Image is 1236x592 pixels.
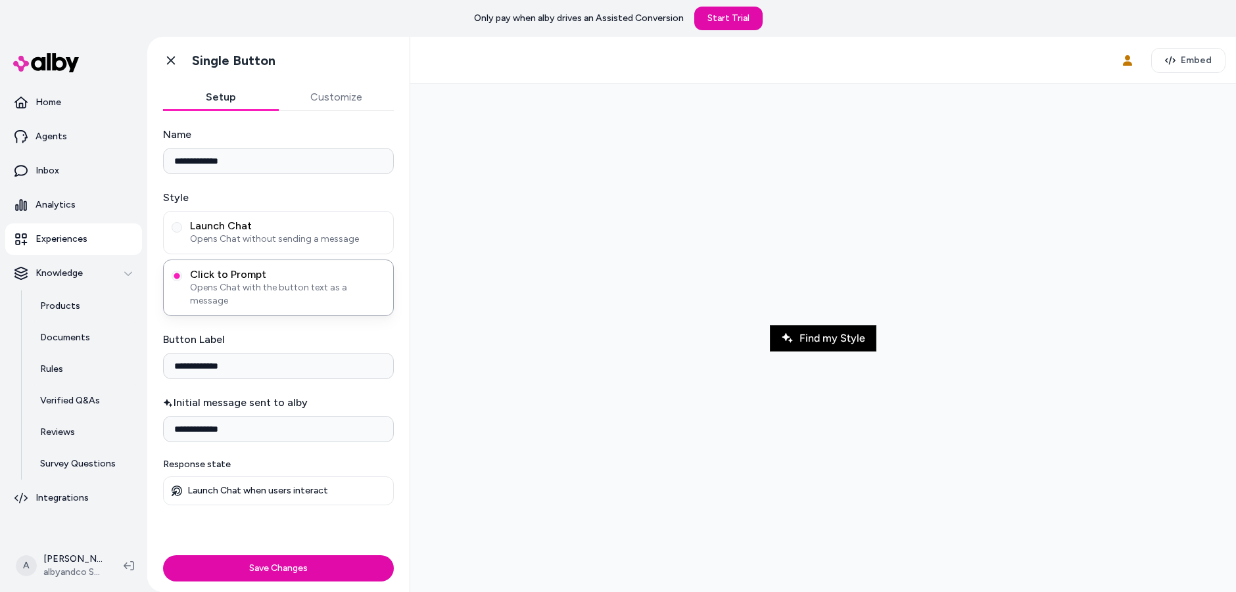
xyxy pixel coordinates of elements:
button: Customize [279,84,394,110]
p: Reviews [40,426,75,439]
p: Knowledge [36,267,83,280]
p: Launch Chat when users interact [187,485,328,497]
p: Analytics [36,198,76,212]
label: Style [163,190,394,206]
p: Home [36,96,61,109]
label: Button Label [163,332,394,348]
button: Knowledge [5,258,142,289]
span: Embed [1181,54,1212,67]
a: Verified Q&As [27,385,142,417]
img: alby Logo [13,53,79,72]
p: Survey Questions [40,457,116,470]
button: A[PERSON_NAME]albyandco SolCon [8,545,113,587]
label: Initial message sent to alby [163,395,394,411]
span: Opens Chat with the button text as a message [190,281,385,307]
a: Experiences [5,223,142,255]
span: albyandco SolCon [43,566,103,579]
button: Embed [1151,48,1225,73]
p: Response state [163,458,394,471]
a: Analytics [5,189,142,221]
a: Survey Questions [27,448,142,480]
p: [PERSON_NAME] [43,553,103,566]
p: Inbox [36,164,59,177]
p: Products [40,300,80,313]
span: Click to Prompt [190,268,385,281]
a: Rules [27,353,142,385]
p: Only pay when alby drives an Assisted Conversion [474,12,684,25]
button: Click to PromptOpens Chat with the button text as a message [172,271,182,281]
a: Documents [27,322,142,353]
p: Rules [40,363,63,376]
a: Start Trial [694,7,763,30]
span: A [16,555,37,576]
a: Products [27,290,142,322]
a: Reviews [27,417,142,448]
span: Opens Chat without sending a message [190,233,385,246]
label: Name [163,127,394,143]
button: Setup [163,84,279,110]
a: Agents [5,121,142,152]
p: Agents [36,130,67,143]
button: Save Changes [163,555,394,581]
p: Integrations [36,491,89,505]
a: Home [5,87,142,118]
p: Experiences [36,233,87,246]
button: Launch ChatOpens Chat without sending a message [172,222,182,233]
a: Integrations [5,482,142,514]
span: Launch Chat [190,219,385,233]
a: Inbox [5,155,142,187]
p: Verified Q&As [40,394,100,407]
p: Documents [40,331,90,344]
h1: Single Button [192,53,275,69]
